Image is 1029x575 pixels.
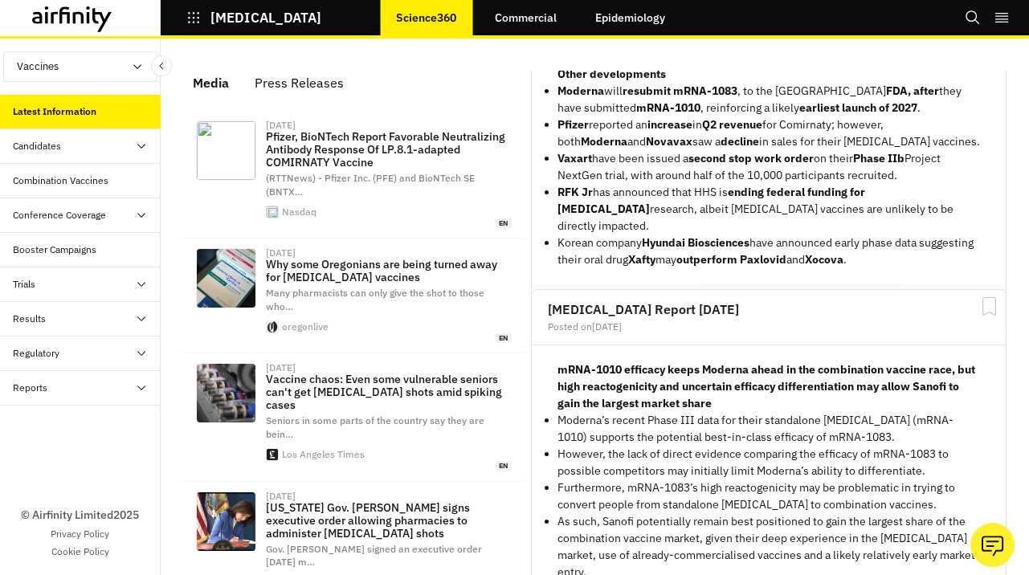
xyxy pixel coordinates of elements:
span: (RTTNews) - Pfizer Inc. (PFE) and BioNTech SE (BNTX … [266,172,475,198]
a: Cookie Policy [51,544,109,559]
p: Science360 [396,11,456,24]
a: [DATE]Vaccine chaos: Even some vulnerable seniors can't get [MEDICAL_DATA] shots amid spiking cas... [183,353,525,481]
span: Many pharmacists can only give the shot to those who … [266,287,484,312]
strong: earliest launch of 2027 [799,100,917,115]
p: reported an in for Comirnaty; however, both and saw a in sales for their [MEDICAL_DATA] vaccines. [557,116,980,150]
p: Korean company have announced early phase data suggesting their oral drug may and . [557,234,980,268]
button: [MEDICAL_DATA] [186,4,321,31]
img: 0902-Q19%20Total%20Markets%20photos%20and%20gif_CC8.jpg [197,121,255,180]
span: en [496,218,512,229]
strong: Xafty [628,252,655,267]
img: 17748314_090525-wabc-hochul-signs-covid-order-img.jpg [197,492,255,551]
div: Posted on [DATE] [548,322,990,332]
div: [DATE] [266,248,296,258]
button: Vaccines [3,51,157,82]
div: Media [193,71,229,95]
div: Los Angeles Times [282,450,365,459]
button: Close Sidebar [151,55,172,76]
strong: decline [721,134,759,149]
p: © Airfinity Limited 2025 [21,507,139,524]
p: Why some Oregonians are being turned away for [MEDICAL_DATA] vaccines [266,258,512,283]
p: Vaccine chaos: Even some vulnerable seniors can't get [MEDICAL_DATA] shots amid spiking cases [266,373,512,411]
p: Pfizer, BioNTech Report Favorable Neutralizing Antibody Response Of LP.8.1-adapted COMIRNATY Vaccine [266,130,512,169]
div: Reports [13,381,47,395]
img: apple-touch-icon.png [267,206,278,218]
span: en [496,461,512,471]
div: [DATE] [266,363,296,373]
strong: Phase IIb [853,151,904,165]
strong: second stop work order [688,151,814,165]
div: Trials [13,277,35,292]
div: Conference Coverage [13,208,106,222]
strong: RFK Jr [557,185,593,199]
div: [DATE] [266,491,296,501]
a: Privacy Policy [51,527,109,541]
button: Ask our analysts [970,523,1015,567]
strong: increase [647,117,692,132]
strong: FDA, after [886,84,939,98]
p: Moderna’s recent Phase III data for their standalone [MEDICAL_DATA] (mRNA-1010) supports the pote... [557,412,980,446]
p: Furthermore, mRNA-1083’s high reactogenicity may be problematic in trying to convert people from ... [557,479,980,513]
strong: mRNA-1010 [636,100,700,115]
strong: Xocova [805,252,843,267]
strong: resubmit mRNA-1083 [623,84,737,98]
strong: outperform Paxlovid [676,252,786,267]
div: Press Releases [255,71,344,95]
svg: Bookmark Report [979,296,999,316]
div: Results [13,312,46,326]
img: apple-touch-icon.png [267,449,278,460]
img: JMIBKPMU6JAHJOMXKCN3V5RXWY.jpg [197,249,255,308]
p: [US_STATE] Gov. [PERSON_NAME] signs executive order allowing pharmacies to administer [MEDICAL_DA... [266,501,512,540]
h2: [MEDICAL_DATA] Report [DATE] [548,303,990,316]
img: favicon.ico [267,321,278,332]
strong: Other developments [557,67,666,81]
div: Booster Campaigns [13,243,96,257]
p: has announced that HHS is research, albeit [MEDICAL_DATA] vaccines are unlikely to be directly im... [557,184,980,234]
div: Regulatory [13,346,59,361]
p: have been issued a on their Project NextGen trial, with around half of the 10,000 participants re... [557,150,980,184]
strong: Vaxart [557,151,592,165]
div: [DATE] [266,120,296,130]
span: en [496,333,512,344]
div: Candidates [13,139,61,153]
p: will , to the [GEOGRAPHIC_DATA] they have submitted , reinforcing a likely . [557,83,980,116]
a: [DATE]Pfizer, BioNTech Report Favorable Neutralizing Antibody Response Of LP.8.1-adapted COMIRNAT... [183,111,525,239]
a: [DATE]Why some Oregonians are being turned away for [MEDICAL_DATA] vaccinesMany pharmacists can o... [183,239,525,353]
strong: Moderna [557,84,604,98]
button: Search [965,4,981,31]
strong: Q2 revenue [702,117,762,132]
div: Combination Vaccines [13,173,108,188]
p: However, the lack of direct evidence comparing the efficacy of mRNA-1083 to possible competitors ... [557,446,980,479]
strong: mRNA-1010 efficacy keeps Moderna ahead in the combination vaccine race, but high reactogenicity a... [557,362,975,410]
span: Seniors in some parts of the country say they are bein … [266,414,484,440]
strong: Hyundai Biosciences [642,235,749,250]
strong: Moderna [581,134,627,149]
span: Gov. [PERSON_NAME] signed an executive order [DATE] m … [266,543,482,569]
div: Nasdaq [282,207,316,217]
strong: Pfizer [557,117,589,132]
div: Latest Information [13,104,96,119]
div: oregonlive [282,322,329,332]
strong: Novavax [646,134,692,149]
p: [MEDICAL_DATA] [210,10,321,25]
